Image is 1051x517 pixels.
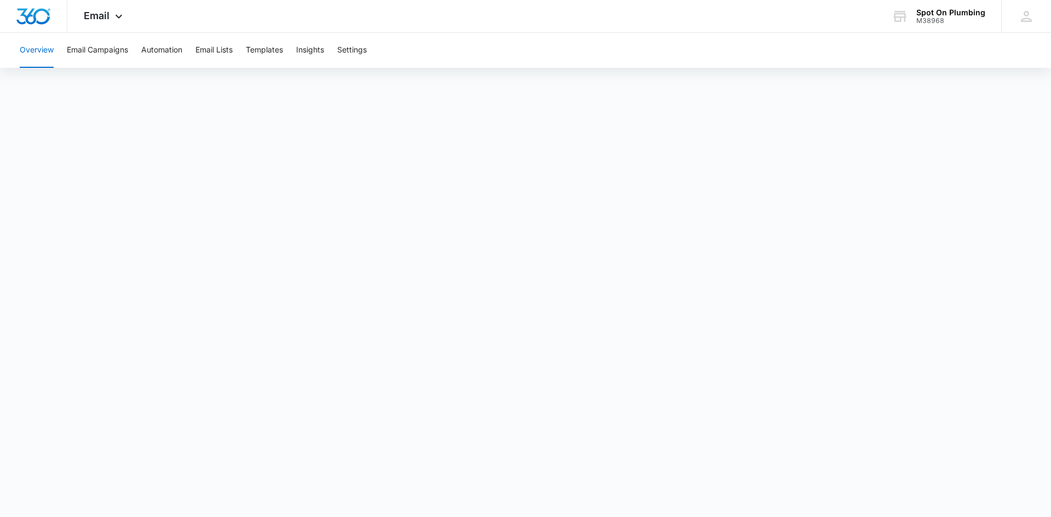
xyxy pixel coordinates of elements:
button: Settings [337,33,367,68]
div: account id [916,17,985,25]
button: Email Lists [195,33,233,68]
button: Automation [141,33,182,68]
button: Templates [246,33,283,68]
button: Overview [20,33,54,68]
div: account name [916,8,985,17]
button: Insights [296,33,324,68]
button: Email Campaigns [67,33,128,68]
span: Email [84,10,109,21]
